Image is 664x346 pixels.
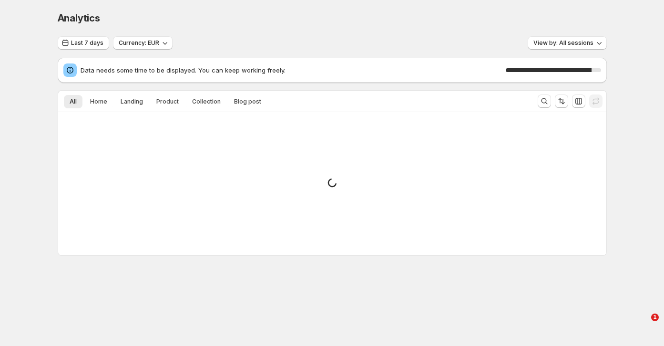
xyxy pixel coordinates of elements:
span: Collection [192,98,221,105]
span: Last 7 days [71,39,103,47]
button: Currency: EUR [113,36,173,50]
span: Product [156,98,179,105]
span: Data needs some time to be displayed. You can keep working freely. [81,65,506,75]
button: Search and filter results [538,94,551,108]
span: Blog post [234,98,261,105]
button: Last 7 days [58,36,109,50]
span: Analytics [58,12,100,24]
span: All [70,98,77,105]
span: 1 [651,314,659,321]
span: View by: All sessions [533,39,593,47]
button: Sort the results [555,94,568,108]
iframe: Intercom live chat [632,314,654,336]
button: View by: All sessions [528,36,607,50]
span: Landing [121,98,143,105]
span: Home [90,98,107,105]
span: Currency: EUR [119,39,159,47]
